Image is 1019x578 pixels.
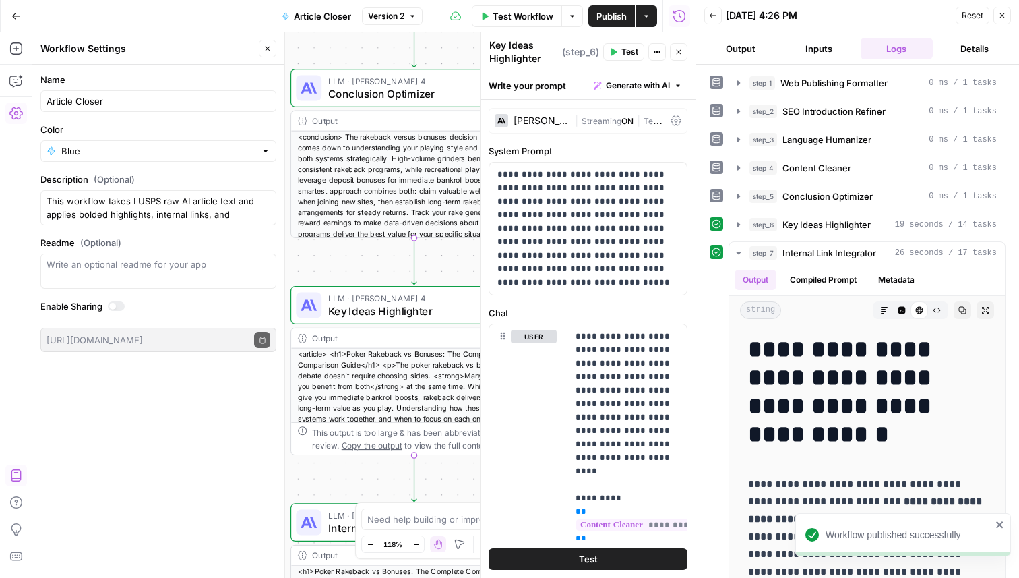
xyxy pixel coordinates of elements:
[274,5,359,27] button: Article Closer
[61,144,255,158] input: Blue
[94,173,135,186] span: (Optional)
[312,549,494,562] div: Output
[596,9,627,23] span: Publish
[704,38,777,59] button: Output
[412,455,416,502] g: Edge from step_6 to step_7
[929,134,997,146] span: 0 ms / 1 tasks
[895,247,997,259] span: 26 seconds / 17 tasks
[312,426,530,451] div: This output is too large & has been abbreviated for review. to view the full content.
[729,129,1005,150] button: 0 ms / 1 tasks
[328,74,494,87] span: LLM · [PERSON_NAME] 4
[412,21,416,67] g: Edge from step_4 to step_5
[729,185,1005,207] button: 0 ms / 1 tasks
[489,548,687,570] button: Test
[562,45,599,59] span: ( step_6 )
[493,9,553,23] span: Test Workflow
[328,520,494,536] span: Internal Link Integrator
[826,528,991,542] div: Workflow published successfully
[328,509,494,521] span: LLM · [PERSON_NAME] 4
[782,190,873,203] span: Conclusion Optimizer
[929,77,997,89] span: 0 ms / 1 tasks
[782,270,865,290] button: Compiled Prompt
[782,218,871,231] span: Key Ideas Highlighter
[606,80,670,92] span: Generate with AI
[634,113,644,127] span: |
[291,131,537,271] div: <conclusion> The rakeback versus bonuses decision ultimately comes down to understanding your pla...
[290,69,538,238] div: LLM · [PERSON_NAME] 4Conclusion OptimizerStep 5Output<conclusion> The rakeback versus bonuses dec...
[782,38,855,59] button: Inputs
[895,219,997,231] span: 19 seconds / 14 tasks
[579,552,598,566] span: Test
[40,42,255,55] div: Workflow Settings
[938,38,1011,59] button: Details
[481,71,696,99] div: Write your prompt
[782,161,851,175] span: Content Cleaner
[621,46,638,58] span: Test
[929,105,997,117] span: 0 ms / 1 tasks
[312,115,494,127] div: Output
[729,214,1005,235] button: 19 seconds / 14 tasks
[489,306,687,320] label: Chat
[782,105,886,118] span: SEO Introduction Refiner
[749,133,777,146] span: step_3
[749,246,777,260] span: step_7
[290,286,538,455] div: LLM · [PERSON_NAME] 4Key Ideas HighlighterStep 6Output<article> <h1>Poker Rakeback vs Bonuses: Th...
[740,301,781,319] span: string
[749,218,777,231] span: step_6
[729,157,1005,179] button: 0 ms / 1 tasks
[47,94,270,108] input: Untitled
[780,76,888,90] span: Web Publishing Formatter
[729,72,1005,94] button: 0 ms / 1 tasks
[956,7,989,24] button: Reset
[962,9,983,22] span: Reset
[929,190,997,202] span: 0 ms / 1 tasks
[644,113,665,127] span: Temp
[294,9,351,23] span: Article Closer
[489,144,687,158] label: System Prompt
[665,116,678,126] span: 0.2
[735,270,776,290] button: Output
[749,161,777,175] span: step_4
[342,440,402,450] span: Copy the output
[575,113,582,127] span: |
[729,242,1005,264] button: 26 seconds / 17 tasks
[40,299,276,313] label: Enable Sharing
[588,5,635,27] button: Publish
[870,270,923,290] button: Metadata
[929,162,997,174] span: 0 ms / 1 tasks
[489,38,559,65] textarea: Key Ideas Highlighter
[749,105,777,118] span: step_2
[995,519,1005,530] button: close
[588,77,687,94] button: Generate with AI
[80,236,121,250] span: (Optional)
[40,73,276,86] label: Name
[861,38,933,59] button: Logs
[40,236,276,250] label: Readme
[40,123,276,136] label: Color
[729,100,1005,122] button: 0 ms / 1 tasks
[40,173,276,186] label: Description
[472,5,561,27] button: Test Workflow
[312,332,494,345] div: Output
[328,291,494,304] span: LLM · [PERSON_NAME] 4
[328,303,494,319] span: Key Ideas Highlighter
[749,76,775,90] span: step_1
[362,7,423,25] button: Version 2
[368,10,404,22] span: Version 2
[603,43,644,61] button: Test
[328,86,494,102] span: Conclusion Optimizer
[47,194,270,221] textarea: This workflow takes LUSPS raw AI article text and applies bolded highlights, internal links, and ...
[383,539,402,550] span: 118%
[412,238,416,285] g: Edge from step_5 to step_6
[511,330,557,343] button: user
[582,116,621,126] span: Streaming
[749,190,777,203] span: step_5
[621,116,634,126] span: ON
[514,116,569,125] div: [PERSON_NAME] 4
[782,133,871,146] span: Language Humanizer
[782,246,876,260] span: Internal Link Integrator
